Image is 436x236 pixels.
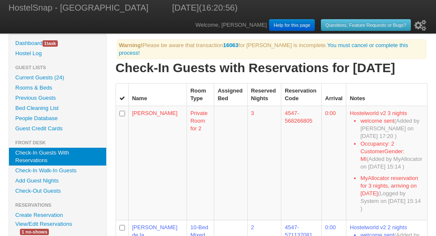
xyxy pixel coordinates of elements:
li: welcome sent [360,117,424,140]
a: Add Guest Nights [9,176,106,186]
a: Rooms & Beds [9,83,106,93]
td: 3 [247,106,281,220]
div: Please be aware that transaction for [PERSON_NAME] is incomplete. [117,39,426,59]
th: Name [128,84,187,106]
span: (16:20:56) [199,3,238,12]
li: MyAllocator reservation for 3 nights, arriving on [DATE] [360,174,424,213]
a: Dashboard1task [9,38,106,48]
a: Hostel Log [9,48,106,59]
span: 1 no-shows [20,229,49,235]
span: (Added by [PERSON_NAME] on [DATE] 17:20 ) [360,118,419,139]
td: 4547-568266805 [281,106,321,220]
a: Bed Cleaning List [9,103,106,113]
th: Reserved Nights [247,84,281,106]
a: 1 no-shows [14,227,55,236]
span: 1 [44,41,47,46]
a: 16063 [223,42,238,48]
a: Current Guests (24) [9,73,106,83]
a: Create Reservation [9,210,106,220]
a: Help for this page [269,19,315,31]
span: (Added by MyAllocator on [DATE] 15:14 ) [360,156,422,170]
li: Front Desk [9,138,106,148]
span: task [42,40,58,47]
td: [PERSON_NAME] [128,106,187,220]
td: Hostelworld v2 3 nights [346,106,427,220]
a: Check-In Guests With Reservations [9,148,106,166]
span: (Logged by System on [DATE] 15:14 ) [360,190,421,212]
a: Questions, Feature Requests or Bugs? [321,19,411,31]
a: Guest Credit Cards [9,124,106,134]
th: Reservation Code [281,84,321,106]
li: Guest Lists [9,62,106,73]
div: Welcome, [PERSON_NAME] [195,17,428,34]
th: Arrival [321,84,346,106]
th: Assigned Bed [214,84,247,106]
h1: Check-In Guests with Reservations for [DATE] [116,60,428,76]
i: Setup Wizard [414,20,426,31]
th: Notes [346,84,427,106]
a: Check-In Walk-In Guests [9,166,106,176]
a: Previous Guests [9,93,106,103]
li: Reservations [9,200,106,210]
td: Private Room for 2 [187,106,214,220]
td: 0:00 [321,106,346,220]
a: Check-Out Guests [9,186,106,196]
li: Occupancy: 2 CustomerGender: MI [360,140,424,171]
th: Room Type [187,84,214,106]
b: Warning! [119,42,143,48]
a: People Database [9,113,106,124]
a: View/Edit Reservations [9,219,78,228]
